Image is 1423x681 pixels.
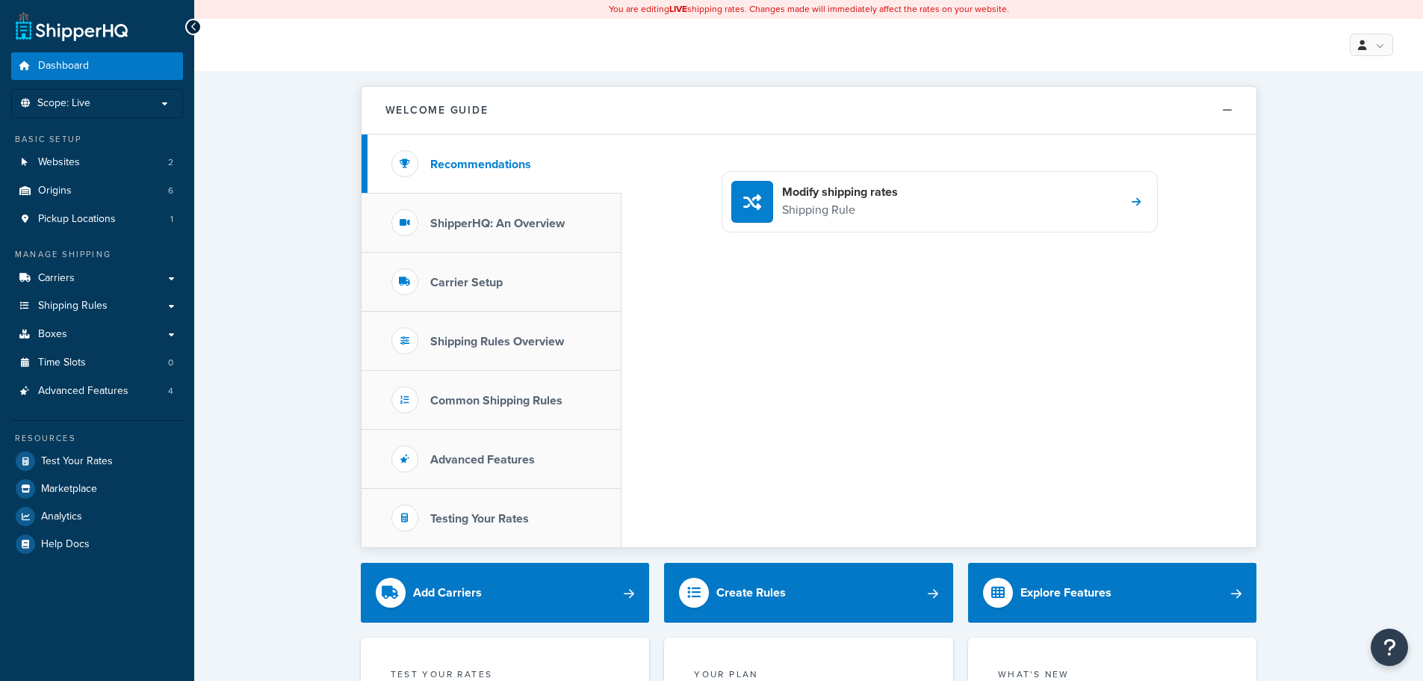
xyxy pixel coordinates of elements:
[11,349,183,377] li: Time Slots
[11,133,183,146] div: Basic Setup
[11,531,183,558] a: Help Docs
[168,156,173,169] span: 2
[716,582,786,603] div: Create Rules
[1020,582,1112,603] div: Explore Features
[37,97,90,110] span: Scope: Live
[38,272,75,285] span: Carriers
[11,177,183,205] li: Origins
[11,149,183,176] a: Websites2
[38,357,86,369] span: Time Slots
[11,378,183,405] a: Advanced Features4
[362,87,1256,135] button: Welcome Guide
[38,213,116,226] span: Pickup Locations
[38,328,67,341] span: Boxes
[430,512,529,526] h3: Testing Your Rates
[11,503,183,530] a: Analytics
[41,538,90,551] span: Help Docs
[11,52,183,80] a: Dashboard
[385,105,489,116] h2: Welcome Guide
[38,385,128,398] span: Advanced Features
[41,455,113,468] span: Test Your Rates
[41,483,97,496] span: Marketplace
[11,321,183,348] a: Boxes
[168,357,173,369] span: 0
[11,248,183,261] div: Manage Shipping
[38,185,72,197] span: Origins
[168,385,173,398] span: 4
[11,475,183,502] a: Marketplace
[11,177,183,205] a: Origins6
[430,453,535,466] h3: Advanced Features
[11,378,183,405] li: Advanced Features
[11,265,183,292] a: Carriers
[11,206,183,233] a: Pickup Locations1
[664,563,953,623] a: Create Rules
[11,432,183,445] div: Resources
[38,300,108,312] span: Shipping Rules
[361,563,650,623] a: Add Carriers
[782,200,898,220] p: Shipping Rule
[11,349,183,377] a: Time Slots0
[168,185,173,197] span: 6
[38,156,80,169] span: Websites
[11,206,183,233] li: Pickup Locations
[41,511,82,523] span: Analytics
[430,335,564,348] h3: Shipping Rules Overview
[782,184,898,200] h4: Modify shipping rates
[430,276,503,289] h3: Carrier Setup
[430,394,562,407] h3: Common Shipping Rules
[11,292,183,320] a: Shipping Rules
[11,149,183,176] li: Websites
[430,158,531,171] h3: Recommendations
[1371,629,1408,666] button: Open Resource Center
[968,563,1257,623] a: Explore Features
[413,582,482,603] div: Add Carriers
[11,448,183,475] a: Test Your Rates
[430,217,565,230] h3: ShipperHQ: An Overview
[38,60,89,73] span: Dashboard
[170,213,173,226] span: 1
[669,2,687,16] b: LIVE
